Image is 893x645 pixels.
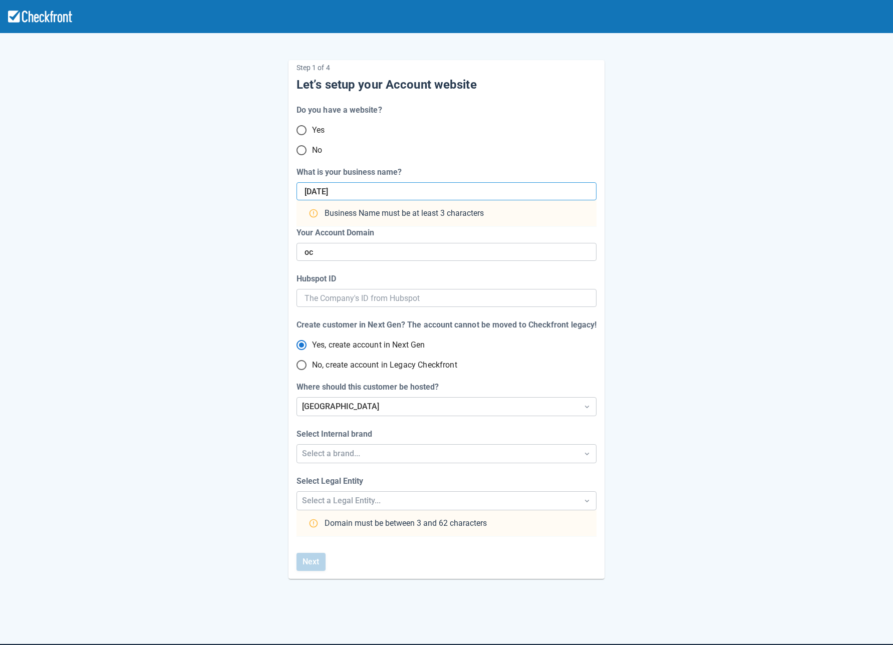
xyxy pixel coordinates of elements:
span: Yes, create account in Next Gen [312,339,425,351]
div: Select a Legal Entity... [302,495,573,507]
label: Select Legal Entity [296,475,367,487]
label: What is your business name? [296,166,406,178]
div: Domain must be between 3 and 62 characters [309,518,487,528]
span: No [312,144,322,156]
label: Hubspot ID [296,273,340,285]
span: Dropdown icon [582,449,592,459]
span: Dropdown icon [582,496,592,506]
input: This will be your Account domain [305,182,586,200]
iframe: Chat Widget [748,537,893,645]
label: Select Internal brand [296,428,376,440]
input: The Company's ID from Hubspot [305,289,588,307]
span: Dropdown icon [582,402,592,412]
div: [GEOGRAPHIC_DATA] [302,401,573,413]
span: Yes [312,124,325,136]
h5: Let’s setup your Account website [296,77,597,92]
label: Where should this customer be hosted? [296,381,443,393]
div: Business Name must be at least 3 characters [309,208,484,218]
p: Step 1 of 4 [296,60,597,75]
span: No, create account in Legacy Checkfront [312,359,457,371]
div: Select a brand... [302,448,573,460]
div: Do you have a website? [296,104,382,116]
label: Your Account Domain [296,227,378,239]
div: Create customer in Next Gen? The account cannot be moved to Checkfront legacy! [296,319,597,331]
